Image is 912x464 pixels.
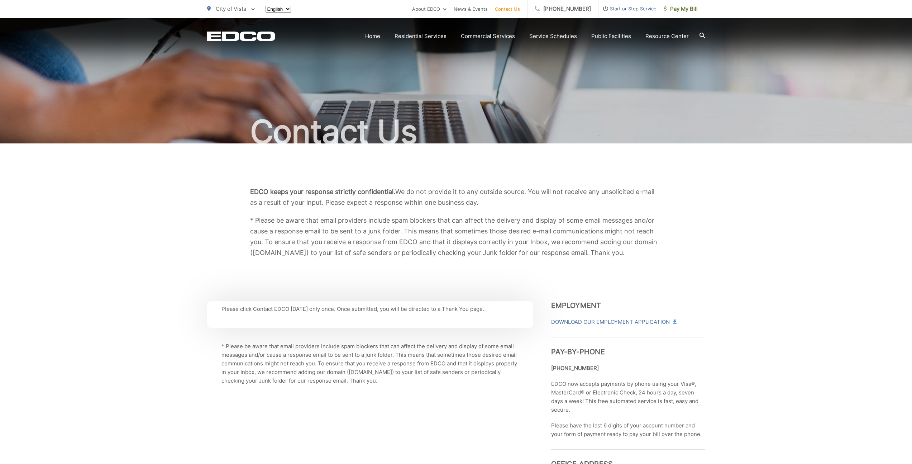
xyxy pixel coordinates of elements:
strong: [PHONE_NUMBER] [551,365,599,371]
b: EDCO keeps your response strictly confidential. [250,188,395,195]
a: Home [365,32,380,41]
a: Public Facilities [591,32,631,41]
h3: Pay-by-Phone [551,337,705,356]
span: Pay My Bill [664,5,698,13]
p: * Please be aware that email providers include spam blockers that can affect the delivery and dis... [221,342,519,385]
select: Select a language [266,6,291,13]
p: EDCO now accepts payments by phone using your Visa®, MasterCard® or Electronic Check, 24 hours a ... [551,380,705,414]
a: Commercial Services [461,32,515,41]
a: News & Events [454,5,488,13]
p: We do not provide it to any outside source. You will not receive any unsolicited e-mail as a resu... [250,186,662,208]
p: Please click Contact EDCO [DATE] only once. Once submitted, you will be directed to a Thank You p... [221,305,519,313]
a: Service Schedules [529,32,577,41]
a: Download Our Employment Application [551,318,676,326]
p: Please have the last 6 digits of your account number and your form of payment ready to pay your b... [551,421,705,439]
a: About EDCO [412,5,447,13]
h3: Employment [551,301,705,310]
a: EDCD logo. Return to the homepage. [207,31,275,41]
a: Contact Us [495,5,520,13]
h1: Contact Us [207,114,705,150]
p: * Please be aware that email providers include spam blockers that can affect the delivery and dis... [250,215,662,258]
span: City of Vista [216,5,246,12]
a: Resource Center [645,32,689,41]
a: Residential Services [395,32,447,41]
